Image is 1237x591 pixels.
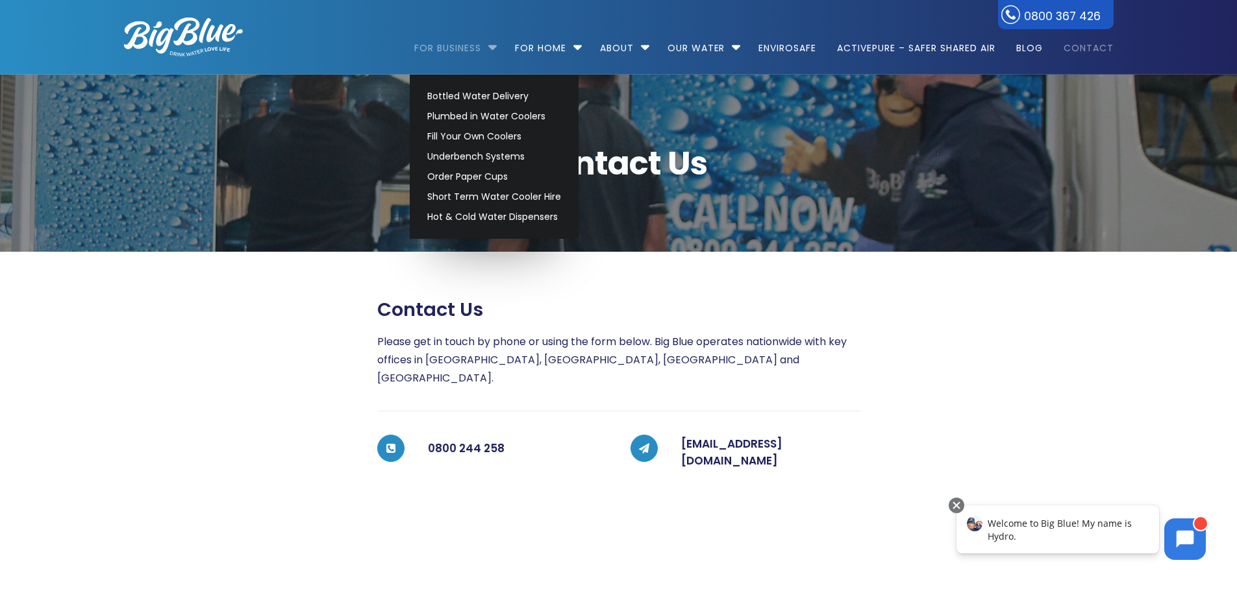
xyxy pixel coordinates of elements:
[421,106,567,127] a: Plumbed in Water Coolers
[421,86,567,106] a: Bottled Water Delivery
[421,147,567,167] a: Underbench Systems
[124,147,1114,180] span: Contact Us
[377,333,860,387] p: Please get in touch by phone or using the form below. Big Blue operates nationwide with key offic...
[681,436,782,468] a: [EMAIL_ADDRESS][DOMAIN_NAME]
[377,298,483,321] span: Contact us
[124,18,243,56] img: logo
[428,436,607,462] h5: 0800 244 258
[421,207,567,227] a: Hot & Cold Water Dispensers
[943,495,1219,573] iframe: Chatbot
[421,127,567,147] a: Fill Your Own Coolers
[421,187,567,207] a: Short Term Water Cooler Hire
[421,167,567,187] a: Order Paper Cups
